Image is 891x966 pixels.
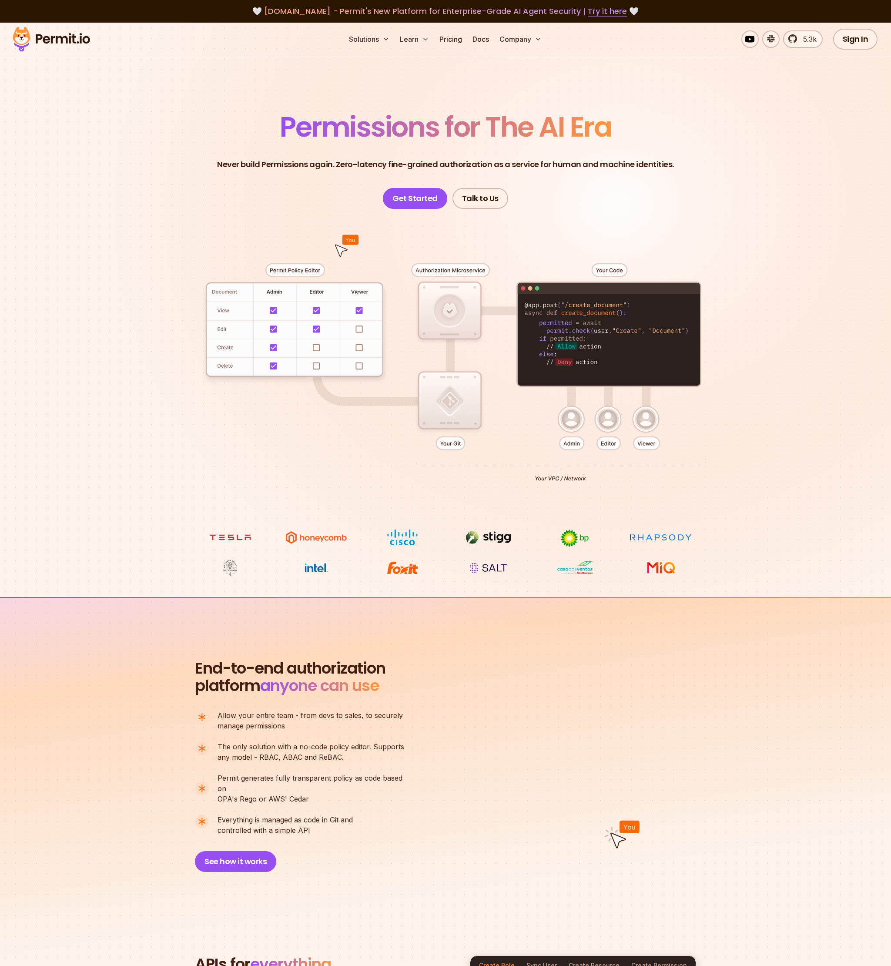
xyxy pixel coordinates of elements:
img: Intel [284,560,349,576]
img: Maricopa County Recorder\'s Office [198,560,263,576]
button: See how it works [195,851,276,872]
img: MIQ [632,560,690,575]
span: Permissions for The AI Era [280,107,611,146]
img: salt [456,560,521,576]
p: controlled with a simple API [218,815,353,835]
button: Learn [396,30,432,48]
p: manage permissions [218,710,403,731]
a: Try it here [588,6,627,17]
img: bp [542,529,607,547]
a: 5.3k [783,30,823,48]
img: Rhapsody Health [628,529,693,546]
button: Solutions [345,30,393,48]
img: Foxit [370,560,435,576]
div: 🤍 🤍 [21,5,870,17]
a: Talk to Us [452,188,508,209]
span: anyone can use [260,674,379,697]
img: Honeycomb [284,529,349,546]
img: Cisco [370,529,435,546]
span: 5.3k [798,34,817,44]
p: any model - RBAC, ABAC and ReBAC. [218,741,404,762]
h2: platform [195,660,385,694]
p: Never build Permissions again. Zero-latency fine-grained authorization as a service for human and... [217,158,674,171]
button: Company [496,30,545,48]
span: Permit generates fully transparent policy as code based on [218,773,412,794]
p: OPA's Rego or AWS' Cedar [218,773,412,804]
span: [DOMAIN_NAME] - Permit's New Platform for Enterprise-Grade AI Agent Security | [264,6,627,17]
span: Allow your entire team - from devs to sales, to securely [218,710,403,721]
span: End-to-end authorization [195,660,385,677]
img: Permit logo [9,24,94,54]
img: Stigg [456,529,521,546]
a: Pricing [436,30,466,48]
span: The only solution with a no-code policy editor. Supports [218,741,404,752]
a: Docs [469,30,492,48]
a: Sign In [833,29,878,50]
img: Casa dos Ventos [542,560,607,576]
a: Get Started [383,188,447,209]
span: Everything is managed as code in Git and [218,815,353,825]
img: tesla [198,529,263,546]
